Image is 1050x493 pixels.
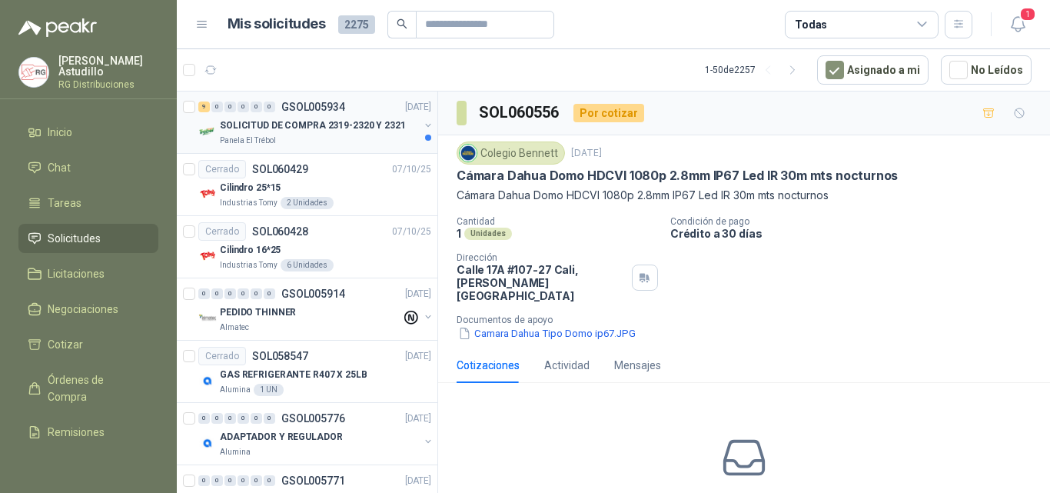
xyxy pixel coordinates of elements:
[48,371,144,405] span: Órdenes de Compra
[220,181,281,195] p: Cilindro 25*15
[457,325,637,341] button: Camara Dahua Tipo Domo ip67.JPG
[48,265,105,282] span: Licitaciones
[18,118,158,147] a: Inicio
[198,288,210,299] div: 0
[211,102,223,112] div: 0
[18,224,158,253] a: Solicitudes
[220,118,406,133] p: SOLICITUD DE COMPRA 2319-2320 Y 2321
[251,102,262,112] div: 0
[457,216,658,227] p: Cantidad
[392,225,431,239] p: 07/10/25
[670,227,1044,240] p: Crédito a 30 días
[198,347,246,365] div: Cerrado
[795,16,827,33] div: Todas
[264,102,275,112] div: 0
[220,259,277,271] p: Industrias Tomy
[405,474,431,488] p: [DATE]
[238,475,249,486] div: 0
[281,102,345,112] p: GSOL005934
[220,305,296,320] p: PEDIDO THINNER
[18,259,158,288] a: Licitaciones
[18,418,158,447] a: Remisiones
[281,413,345,424] p: GSOL005776
[198,247,217,265] img: Company Logo
[670,216,1044,227] p: Condición de pago
[251,475,262,486] div: 0
[220,135,276,147] p: Panela El Trébol
[18,365,158,411] a: Órdenes de Compra
[457,187,1032,204] p: Cámara Dahua Domo HDCVI 1080p 2.8mm IP67 Led IR 30m mts nocturnos
[19,58,48,87] img: Company Logo
[392,162,431,177] p: 07/10/25
[198,413,210,424] div: 0
[252,164,308,175] p: SOL060429
[1019,7,1036,22] span: 1
[48,124,72,141] span: Inicio
[479,101,561,125] h3: SOL060556
[254,384,284,396] div: 1 UN
[220,368,367,382] p: GAS REFRIGERANTE R407 X 25LB
[224,475,236,486] div: 0
[281,475,345,486] p: GSOL005771
[198,122,217,141] img: Company Logo
[177,341,437,403] a: CerradoSOL058547[DATE] Company LogoGAS REFRIGERANTE R407 X 25LBAlumina1 UN
[198,475,210,486] div: 0
[457,315,1044,325] p: Documentos de apoyo
[457,263,626,302] p: Calle 17A #107-27 Cali , [PERSON_NAME][GEOGRAPHIC_DATA]
[177,154,437,216] a: CerradoSOL06042907/10/25 Company LogoCilindro 25*15Industrias Tomy2 Unidades
[58,80,158,89] p: RG Distribuciones
[211,288,223,299] div: 0
[238,102,249,112] div: 0
[48,195,81,212] span: Tareas
[18,453,158,482] a: Configuración
[198,185,217,203] img: Company Logo
[405,100,431,115] p: [DATE]
[224,413,236,424] div: 0
[220,384,251,396] p: Alumina
[48,424,105,441] span: Remisiones
[405,411,431,426] p: [DATE]
[1004,11,1032,38] button: 1
[220,446,251,458] p: Alumina
[264,413,275,424] div: 0
[48,230,101,247] span: Solicitudes
[198,160,246,178] div: Cerrado
[198,222,246,241] div: Cerrado
[198,371,217,390] img: Company Logo
[251,413,262,424] div: 0
[224,102,236,112] div: 0
[464,228,512,240] div: Unidades
[198,285,434,334] a: 0 0 0 0 0 0 GSOL005914[DATE] Company LogoPEDIDO THINNERAlmatec
[220,430,342,445] p: ADAPTADOR Y REGULADOR
[705,58,805,82] div: 1 - 50 de 2257
[817,55,929,85] button: Asignado a mi
[18,153,158,182] a: Chat
[264,288,275,299] div: 0
[457,357,520,374] div: Cotizaciones
[251,288,262,299] div: 0
[252,226,308,237] p: SOL060428
[338,15,375,34] span: 2275
[457,168,898,184] p: Cámara Dahua Domo HDCVI 1080p 2.8mm IP67 Led IR 30m mts nocturnos
[18,295,158,324] a: Negociaciones
[220,321,249,334] p: Almatec
[281,259,334,271] div: 6 Unidades
[220,197,277,209] p: Industrias Tomy
[573,104,644,122] div: Por cotizar
[281,288,345,299] p: GSOL005914
[198,98,434,147] a: 9 0 0 0 0 0 GSOL005934[DATE] Company LogoSOLICITUD DE COMPRA 2319-2320 Y 2321Panela El Trébol
[211,413,223,424] div: 0
[457,252,626,263] p: Dirección
[177,216,437,278] a: CerradoSOL06042807/10/25 Company LogoCilindro 16*25Industrias Tomy6 Unidades
[220,243,281,258] p: Cilindro 16*25
[48,336,83,353] span: Cotizar
[405,287,431,301] p: [DATE]
[48,159,71,176] span: Chat
[198,409,434,458] a: 0 0 0 0 0 0 GSOL005776[DATE] Company LogoADAPTADOR Y REGULADORAlumina
[198,434,217,452] img: Company Logo
[457,227,461,240] p: 1
[18,188,158,218] a: Tareas
[198,309,217,328] img: Company Logo
[571,146,602,161] p: [DATE]
[224,288,236,299] div: 0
